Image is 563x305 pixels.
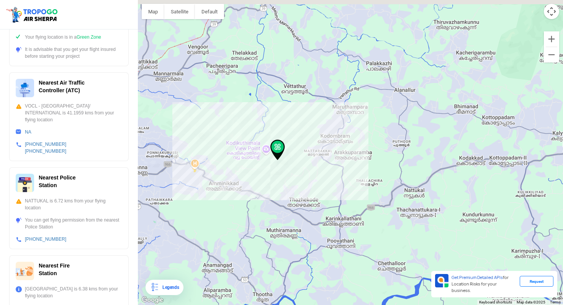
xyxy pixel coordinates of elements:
[16,174,34,192] img: ic_police_station.svg
[16,103,122,123] div: VOCL - [GEOGRAPHIC_DATA]/ INTERNATIONAL is 41.1959 kms from your flying location
[544,31,559,47] button: Zoom in
[140,295,165,305] a: Open this area in Google Maps (opens a new window)
[16,197,122,211] div: NATTUKAL is 6.72 kms from your flying location
[544,47,559,62] button: Zoom out
[16,262,34,280] img: ic_firestation.svg
[16,34,122,41] div: Your flying location is in a
[77,34,101,40] span: Green Zone
[550,300,561,304] a: Terms
[25,142,66,147] a: [PHONE_NUMBER]
[164,4,195,19] button: Show satellite imagery
[448,274,520,294] div: for Location Risks for your business.
[544,4,559,19] button: Map camera controls
[16,46,122,60] div: It is advisable that you get your flight insured before starting your project
[25,236,66,242] a: [PHONE_NUMBER]
[479,300,512,305] button: Keyboard shortcuts
[39,80,85,93] span: Nearest Air Traffic Controller (ATC)
[16,217,122,230] div: You can get flying permission from the nearest Police Station
[517,300,545,304] span: Map data ©2025
[39,175,76,188] span: Nearest Police Station
[25,148,66,154] a: [PHONE_NUMBER]
[520,276,553,287] div: Request
[25,129,31,135] a: NA
[150,283,159,292] img: Legends
[39,263,70,276] span: Nearest Fire Station
[435,274,448,287] img: Premium APIs
[142,4,164,19] button: Show street map
[159,283,179,292] div: Legends
[452,275,503,280] span: Get Premium Detailed APIs
[16,285,122,299] div: [GEOGRAPHIC_DATA] is 6.38 kms from your flying location
[16,79,34,97] img: ic_atc.svg
[140,295,165,305] img: Google
[6,6,60,23] img: ic_tgdronemaps.svg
